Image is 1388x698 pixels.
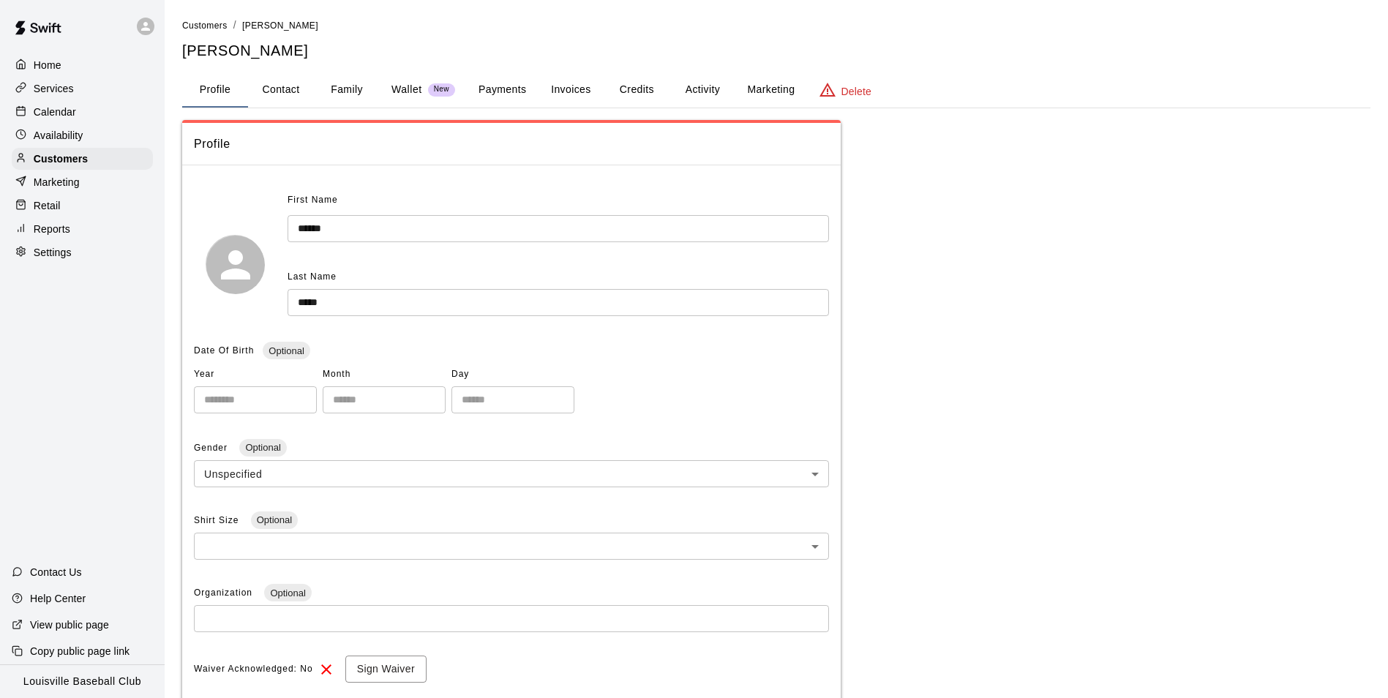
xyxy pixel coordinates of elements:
a: Retail [12,195,153,217]
span: Gender [194,443,230,453]
button: Sign Waiver [345,656,427,683]
p: Retail [34,198,61,213]
span: First Name [288,189,338,212]
span: Optional [239,442,286,453]
p: Services [34,81,74,96]
span: Year [194,363,317,386]
p: Copy public page link [30,644,130,658]
span: Optional [263,345,310,356]
li: / [233,18,236,33]
p: Marketing [34,175,80,189]
p: Settings [34,245,72,260]
a: Services [12,78,153,100]
p: Home [34,58,61,72]
a: Settings [12,241,153,263]
p: Calendar [34,105,76,119]
p: Contact Us [30,565,82,579]
p: Reports [34,222,70,236]
span: Optional [264,588,311,598]
a: Home [12,54,153,76]
span: Waiver Acknowledged: No [194,658,313,681]
span: Optional [251,514,298,525]
span: Last Name [288,271,337,282]
span: Customers [182,20,228,31]
a: Marketing [12,171,153,193]
span: Date Of Birth [194,345,254,356]
button: Invoices [538,72,604,108]
button: Family [314,72,380,108]
div: Unspecified [194,460,829,487]
p: View public page [30,618,109,632]
button: Marketing [735,72,806,108]
button: Contact [248,72,314,108]
span: Day [451,363,574,386]
span: Profile [194,135,829,154]
p: Help Center [30,591,86,606]
span: [PERSON_NAME] [242,20,318,31]
p: Wallet [391,82,422,97]
span: Month [323,363,446,386]
a: Reports [12,218,153,240]
span: New [428,85,455,94]
span: Organization [194,588,255,598]
p: Delete [841,84,871,99]
button: Credits [604,72,669,108]
div: basic tabs example [182,72,1370,108]
span: Shirt Size [194,515,242,525]
a: Calendar [12,101,153,123]
a: Availability [12,124,153,146]
h5: [PERSON_NAME] [182,41,1370,61]
a: Customers [182,19,228,31]
button: Profile [182,72,248,108]
p: Customers [34,151,88,166]
p: Availability [34,128,83,143]
button: Activity [669,72,735,108]
a: Customers [12,148,153,170]
p: Louisville Baseball Club [23,674,141,689]
button: Payments [467,72,538,108]
nav: breadcrumb [182,18,1370,34]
